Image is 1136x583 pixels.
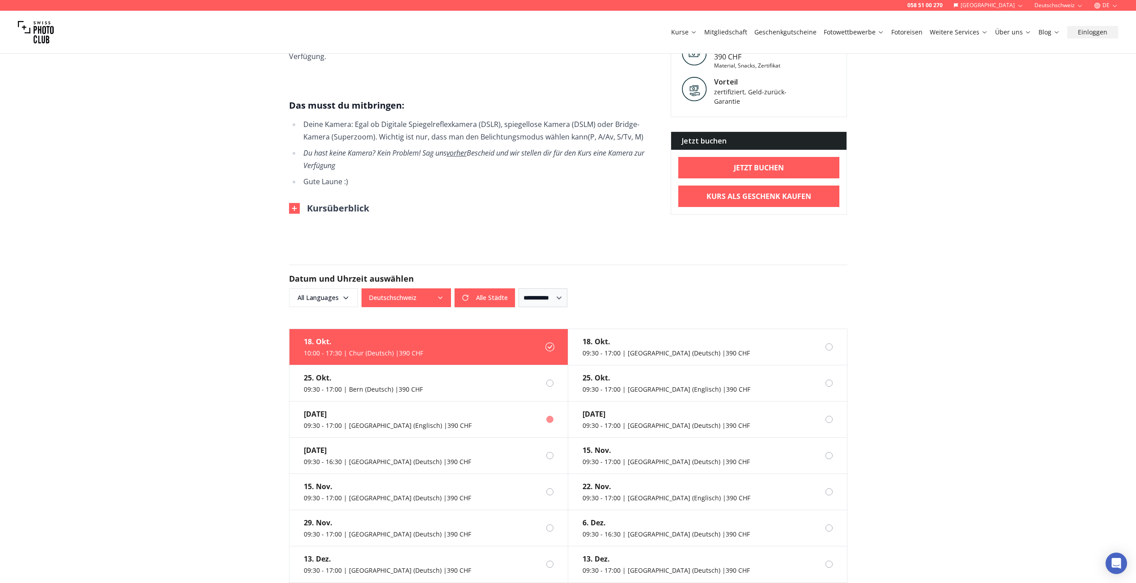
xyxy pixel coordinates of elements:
[583,553,750,564] div: 13. Dez.
[891,28,923,37] a: Fotoreisen
[304,336,423,347] div: 18. Okt.
[991,26,1035,38] button: Über uns
[18,14,54,50] img: Swiss photo club
[304,530,471,539] div: 09:30 - 17:00 | [GEOGRAPHIC_DATA] (Deutsch) | 390 CHF
[304,385,423,394] div: 09:30 - 17:00 | Bern (Deutsch) | 390 CHF
[714,51,780,62] div: 390 CHF
[671,28,697,37] a: Kurse
[583,349,750,358] div: 09:30 - 17:00 | [GEOGRAPHIC_DATA] (Deutsch) | 390 CHF
[995,28,1031,37] a: Über uns
[678,186,840,207] a: Kurs als Geschenk kaufen
[583,372,750,383] div: 25. Okt.
[304,566,471,575] div: 09:30 - 17:00 | [GEOGRAPHIC_DATA] (Deutsch) | 390 CHF
[583,494,750,503] div: 09:30 - 17:00 | [GEOGRAPHIC_DATA] (Englisch) | 390 CHF
[447,148,467,158] u: vorher
[583,336,750,347] div: 18. Okt.
[583,409,750,419] div: [DATE]
[304,409,472,419] div: [DATE]
[289,203,300,214] img: Outline Close
[1106,553,1127,574] div: Open Intercom Messenger
[583,566,750,575] div: 09:30 - 17:00 | [GEOGRAPHIC_DATA] (Deutsch) | 390 CHF
[926,26,991,38] button: Weitere Services
[907,2,943,9] a: 058 51 00 270
[583,457,750,466] div: 09:30 - 17:00 | [GEOGRAPHIC_DATA] (Deutsch) | 390 CHF
[714,76,790,87] div: Vorteil
[682,76,707,101] img: Vorteil
[304,494,471,503] div: 09:30 - 17:00 | [GEOGRAPHIC_DATA] (Deutsch) | 390 CHF
[714,87,790,106] div: zertifiziert, Geld-zurück-Garantie
[301,175,656,188] li: Gute Laune :)
[289,288,358,307] button: All Languages
[289,202,369,215] button: Kursüberblick
[734,162,784,173] b: Jetzt buchen
[289,272,847,285] h2: Datum und Uhrzeit auswählen
[304,372,423,383] div: 25. Okt.
[301,118,656,143] li: Deine Kamera: Egal ob Digitale Spiegelreflexkamera ( (P, A/Av, S/Tv, M)
[704,28,747,37] a: Mitgliedschaft
[304,553,471,564] div: 13. Dez.
[706,191,811,202] b: Kurs als Geschenk kaufen
[583,481,750,492] div: 22. Nov.
[671,132,847,150] div: Jetzt buchen
[1067,26,1118,38] button: Einloggen
[303,148,644,170] em: Du hast keine Kamera? Kein Problem! Sag uns Bescheid und wir stellen dir für den Kurs eine Kamera...
[304,457,471,466] div: 09:30 - 16:30 | [GEOGRAPHIC_DATA] (Deutsch) | 390 CHF
[304,445,471,456] div: [DATE]
[583,530,750,539] div: 09:30 - 16:30 | [GEOGRAPHIC_DATA] (Deutsch) | 390 CHF
[754,28,817,37] a: Geschenkgutscheine
[751,26,820,38] button: Geschenkgutscheine
[668,26,701,38] button: Kurse
[714,62,780,69] div: Material, Snacks, Zertifikat
[304,481,471,492] div: 15. Nov.
[304,421,472,430] div: 09:30 - 17:00 | [GEOGRAPHIC_DATA] (Englisch) | 390 CHF
[583,517,750,528] div: 6. Dez.
[583,445,750,456] div: 15. Nov.
[583,385,750,394] div: 09:30 - 17:00 | [GEOGRAPHIC_DATA] (Englisch) | 390 CHF
[824,28,884,37] a: Fotowettbewerbe
[1035,26,1064,38] button: Blog
[888,26,926,38] button: Fotoreisen
[701,26,751,38] button: Mitgliedschaft
[820,26,888,38] button: Fotowettbewerbe
[930,28,988,37] a: Weitere Services
[583,421,750,430] div: 09:30 - 17:00 | [GEOGRAPHIC_DATA] (Deutsch) | 390 CHF
[678,157,840,178] a: Jetzt buchen
[1038,28,1060,37] a: Blog
[304,349,423,358] div: 10:00 - 17:30 | Chur (Deutsch) | 390 CHF
[304,517,471,528] div: 29. Nov.
[290,290,357,306] span: All Languages
[289,99,404,111] strong: Das musst du mitbringen:
[362,288,451,307] button: Deutschschweiz
[455,288,515,307] button: Alle Städte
